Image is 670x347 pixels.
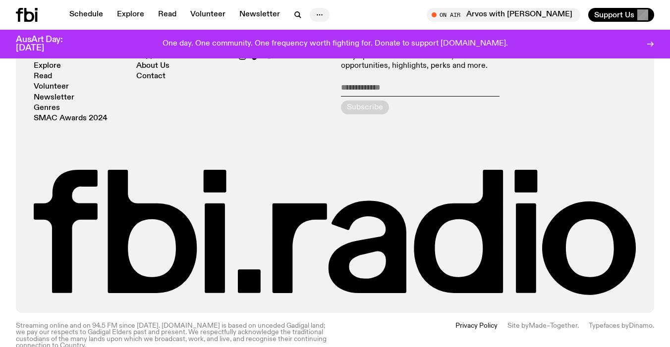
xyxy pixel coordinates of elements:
[529,322,577,329] a: Made–Together
[341,52,534,71] p: Stay up to date on station news, creative opportunities, highlights, perks and more.
[34,104,60,112] a: Genres
[63,8,109,22] a: Schedule
[16,36,79,52] h3: AusArt Day: [DATE]
[152,8,182,22] a: Read
[427,8,580,22] button: On AirArvos with [PERSON_NAME]
[507,322,529,329] span: Site by
[136,62,169,70] a: About Us
[233,8,286,22] a: Newsletter
[341,100,389,114] button: Subscribe
[653,322,654,329] span: .
[34,115,108,122] a: SMAC Awards 2024
[34,83,69,91] a: Volunteer
[594,10,634,19] span: Support Us
[184,8,231,22] a: Volunteer
[34,73,52,80] a: Read
[111,8,150,22] a: Explore
[163,40,508,49] p: One day. One community. One frequency worth fighting for. Donate to support [DOMAIN_NAME].
[588,8,654,22] button: Support Us
[577,322,579,329] span: .
[34,62,61,70] a: Explore
[34,94,74,101] a: Newsletter
[629,322,653,329] a: Dinamo
[136,73,166,80] a: Contact
[589,322,629,329] span: Typefaces by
